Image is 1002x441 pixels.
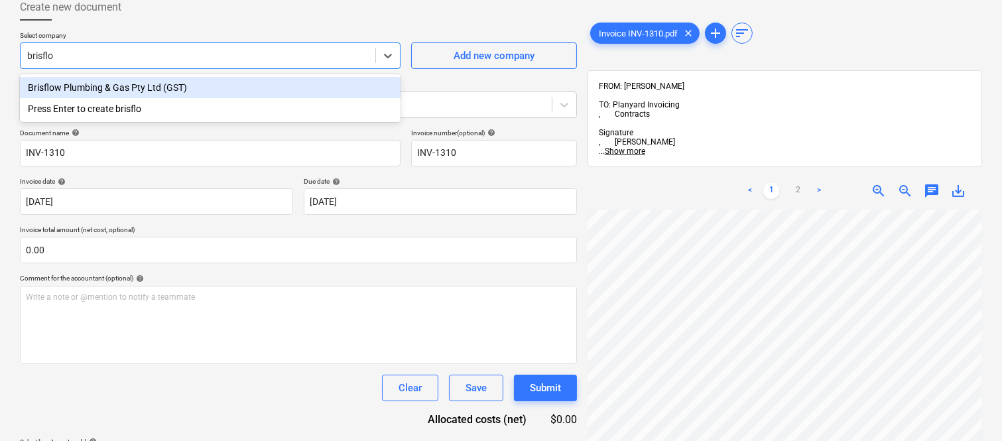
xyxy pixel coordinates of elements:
a: Next page [811,183,827,199]
span: help [133,275,144,283]
span: zoom_in [871,183,887,199]
span: help [55,178,66,186]
div: Brisflow Plumbing & Gas Pty Ltd (GST) [20,77,401,98]
button: Submit [514,375,577,401]
div: Comment for the accountant (optional) [20,274,577,283]
button: Add new company [411,42,577,69]
div: Invoice number (optional) [411,129,577,137]
span: clear [680,25,696,41]
span: help [485,129,495,137]
span: FROM: [PERSON_NAME] [599,82,684,91]
input: Invoice number [411,140,577,166]
div: Invoice date [20,177,293,186]
span: help [330,178,340,186]
div: , Contracts [599,109,971,119]
div: Submit [530,379,561,397]
input: Invoice date not specified [20,188,293,215]
span: Signature [599,128,971,147]
a: Page 2 [790,183,806,199]
span: TO: Planyard Invoicing [599,100,971,119]
div: Invoice INV-1310.pdf [590,23,700,44]
span: add [708,25,723,41]
button: Clear [382,375,438,401]
span: Show more [605,147,645,156]
div: Document name [20,129,401,137]
div: Add new company [454,47,534,64]
div: Due date [304,177,577,186]
input: Invoice total amount (net cost, optional) [20,237,577,263]
div: Save [466,379,487,397]
div: Clear [399,379,422,397]
input: Due date not specified [304,188,577,215]
span: sort [734,25,750,41]
div: Allocated costs (net) [405,412,548,427]
a: Page 1 is your current page [763,183,779,199]
a: Previous page [742,183,758,199]
p: Select company [20,31,401,42]
span: save_alt [950,183,966,199]
span: Invoice INV-1310.pdf [591,29,686,38]
div: Press Enter to create brisflo [20,98,401,119]
input: Document name [20,140,401,166]
span: ... [599,147,645,156]
span: zoom_out [897,183,913,199]
div: $0.00 [548,412,577,427]
div: , [PERSON_NAME] [599,137,971,147]
button: Save [449,375,503,401]
span: chat [924,183,940,199]
p: Invoice total amount (net cost, optional) [20,225,577,237]
span: help [69,129,80,137]
iframe: Chat Widget [936,377,1002,441]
